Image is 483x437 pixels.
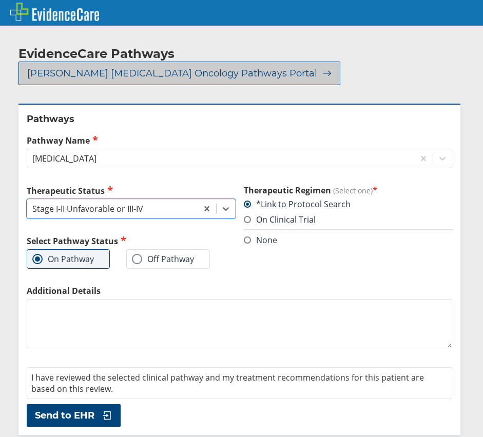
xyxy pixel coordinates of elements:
h3: Therapeutic Regimen [244,185,453,196]
label: Pathway Name [27,134,452,146]
h2: Select Pathway Status [27,235,236,247]
span: I have reviewed the selected clinical pathway and my treatment recommendations for this patient a... [31,372,424,394]
label: None [244,234,277,246]
h2: EvidenceCare Pathways [18,46,175,62]
span: (Select one) [333,186,373,195]
label: Additional Details [27,285,452,296]
div: [MEDICAL_DATA] [32,153,96,164]
button: [PERSON_NAME] [MEDICAL_DATA] Oncology Pathways Portal [18,62,340,85]
label: Therapeutic Status [27,185,236,196]
div: Stage I-II Unfavorable or III-IV [32,203,143,214]
h2: Pathways [27,113,452,125]
label: Off Pathway [132,254,194,264]
span: [PERSON_NAME] [MEDICAL_DATA] Oncology Pathways Portal [27,67,317,80]
button: Send to EHR [27,404,121,427]
label: On Pathway [32,254,94,264]
img: EvidenceCare [10,3,99,21]
label: *Link to Protocol Search [244,198,351,210]
span: Send to EHR [35,409,94,422]
label: On Clinical Trial [244,214,316,225]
